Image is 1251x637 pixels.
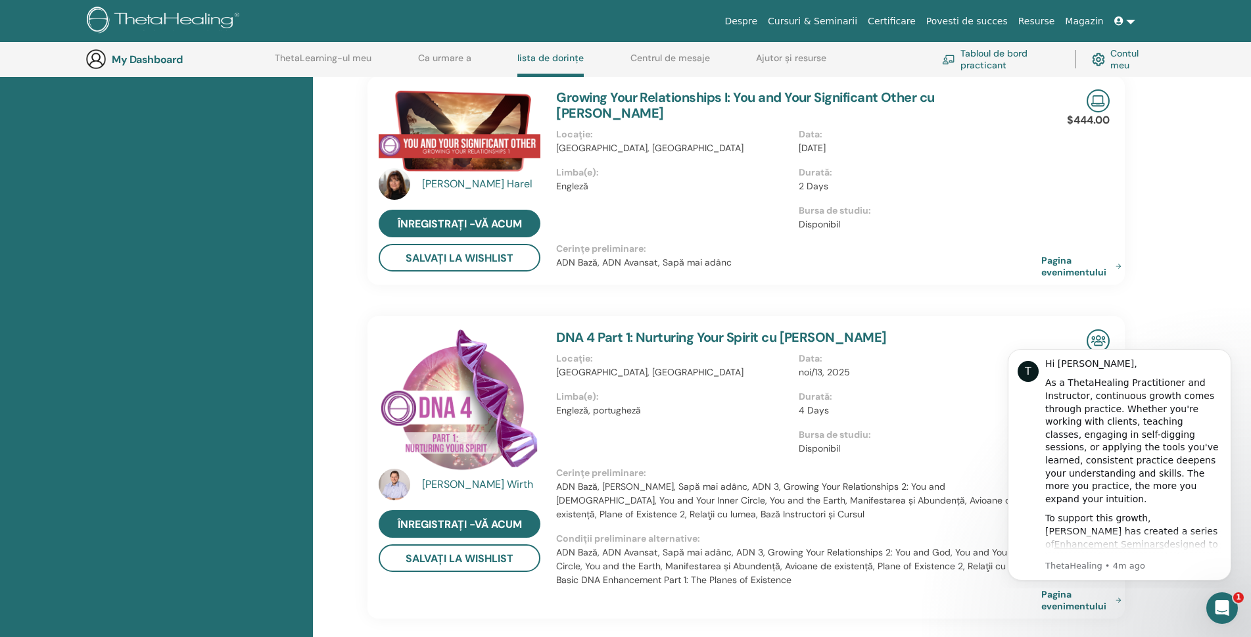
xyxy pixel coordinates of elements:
[66,202,176,212] a: Enhancement Seminars
[57,223,233,235] p: Message from ThetaHealing, sent 4m ago
[556,256,1041,270] p: ADN Bază, ADN Avansat, Sapă mai adânc
[379,168,410,200] img: default.jpg
[556,466,1041,480] p: Cerințe preliminare :
[1013,9,1060,34] a: Resurse
[630,53,710,74] a: Centrul de mesaje
[921,9,1013,34] a: Povesti de succes
[1041,254,1127,278] a: Pagina evenimentului
[422,477,544,492] a: [PERSON_NAME] Wirth
[379,510,540,538] a: Înregistrați -vă acum
[275,53,371,74] a: ThetaLearning-ul meu
[556,532,1041,546] p: Condiții preliminare alternative :
[756,53,826,74] a: Ajutor și resurse
[556,179,791,193] p: Engleză
[799,166,1033,179] p: Durată :
[988,337,1251,588] iframe: Intercom notifications message
[379,89,540,172] img: Growing Your Relationships I: You and Your Significant Other
[1092,45,1152,74] a: Contul meu
[799,390,1033,404] p: Durată :
[556,128,791,141] p: Locație :
[799,442,1033,456] p: Disponibil
[85,49,106,70] img: generic-user-icon.jpg
[556,329,886,346] a: DNA 4 Part 1: Nurturing Your Spirit cu [PERSON_NAME]
[556,166,791,179] p: Limba(e) :
[398,517,522,531] span: Înregistrați -vă acum
[799,141,1033,155] p: [DATE]
[862,9,921,34] a: Certificare
[57,175,233,317] div: To support this growth, [PERSON_NAME] has created a series of designed to help you refine your kn...
[1206,592,1238,624] iframe: Intercom live chat
[556,141,791,155] p: [GEOGRAPHIC_DATA], [GEOGRAPHIC_DATA]
[1060,9,1108,34] a: Magazin
[418,53,471,74] a: Ca urmare a
[379,244,540,271] button: Salvați la Wishlist
[799,204,1033,218] p: Bursa de studiu :
[799,428,1033,442] p: Bursa de studiu :
[799,218,1033,231] p: Disponibil
[556,352,791,366] p: Locație :
[942,45,1059,74] a: Tabloul de bord practicant
[799,352,1033,366] p: Data :
[422,176,544,192] a: [PERSON_NAME] Harel
[556,390,791,404] p: Limba(e) :
[87,7,244,36] img: logo.png
[398,217,522,231] span: Înregistrați -vă acum
[379,544,540,572] button: Salvați la Wishlist
[556,366,791,379] p: [GEOGRAPHIC_DATA], [GEOGRAPHIC_DATA]
[1092,50,1105,69] img: cog.svg
[719,9,763,34] a: Despre
[1087,89,1110,112] img: Live Online Seminar
[556,404,791,417] p: Engleză, portugheză
[556,242,1041,256] p: Cerințe preliminare :
[799,128,1033,141] p: Data :
[1087,329,1110,352] img: In-Person Seminar
[763,9,862,34] a: Cursuri & Seminarii
[112,53,243,66] h3: My Dashboard
[942,55,955,64] img: chalkboard-teacher.svg
[379,469,410,500] img: default.jpg
[1067,112,1110,128] p: $444.00
[379,329,540,473] img: DNA 4 Part 1: Nurturing Your Spirit
[799,366,1033,379] p: noi/13, 2025
[1041,588,1127,612] a: Pagina evenimentului
[556,480,1041,521] p: ADN Bază, [PERSON_NAME], Sapă mai adânc, ADN 3, Growing Your Relationships 2: You and [DEMOGRAPHI...
[1233,592,1244,603] span: 1
[517,53,584,77] a: lista de dorințe
[799,404,1033,417] p: 4 Days
[556,89,934,122] a: Growing Your Relationships I: You and Your Significant Other cu [PERSON_NAME]
[799,179,1033,193] p: 2 Days
[556,546,1041,587] p: ADN Bază, ADN Avansat, Sapă mai adânc, ADN 3, Growing Your Relationships 2: You and God, You and ...
[379,210,540,237] a: Înregistrați -vă acum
